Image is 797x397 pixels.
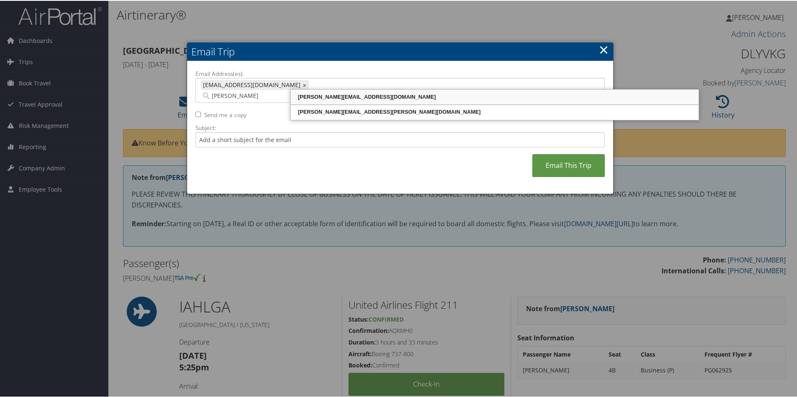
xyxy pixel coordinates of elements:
[599,40,609,57] a: ×
[195,131,605,147] input: Add a short subject for the email
[201,80,301,88] span: [EMAIL_ADDRESS][DOMAIN_NAME]
[204,110,247,118] label: Send me a copy
[201,91,508,99] input: Email address (Separate multiple email addresses with commas)
[187,42,613,60] h2: Email Trip
[303,80,308,88] a: ×
[532,153,605,176] a: Email This Trip
[292,107,697,115] div: [PERSON_NAME][EMAIL_ADDRESS][PERSON_NAME][DOMAIN_NAME]
[195,69,605,77] label: Email Address(es):
[195,123,605,131] label: Subject:
[292,92,697,100] div: [PERSON_NAME][EMAIL_ADDRESS][DOMAIN_NAME]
